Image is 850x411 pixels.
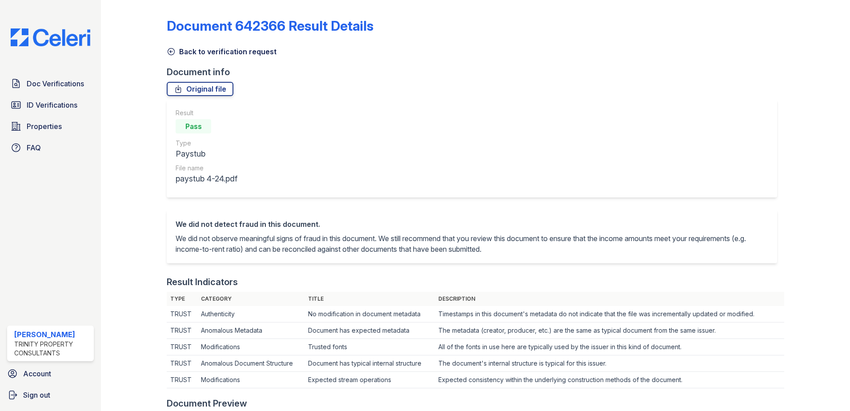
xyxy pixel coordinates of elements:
div: paystub 4-24.pdf [176,173,237,185]
td: No modification in document metadata [305,306,435,322]
th: Category [197,292,305,306]
div: Paystub [176,148,237,160]
td: Document has expected metadata [305,322,435,339]
a: Properties [7,117,94,135]
a: Sign out [4,386,97,404]
div: Result [176,109,237,117]
a: Doc Verifications [7,75,94,93]
td: TRUST [167,355,197,372]
td: Timestamps in this document's metadata do not indicate that the file was incrementally updated or... [435,306,784,322]
a: Document 642366 Result Details [167,18,373,34]
td: TRUST [167,339,197,355]
iframe: chat widget [813,375,841,402]
td: All of the fonts in use here are typically used by the issuer in this kind of document. [435,339,784,355]
th: Description [435,292,784,306]
td: Trusted fonts [305,339,435,355]
td: Expected stream operations [305,372,435,388]
td: TRUST [167,372,197,388]
td: Modifications [197,372,305,388]
img: CE_Logo_Blue-a8612792a0a2168367f1c8372b55b34899dd931a85d93a1a3d3e32e68fde9ad4.png [4,28,97,46]
div: Trinity Property Consultants [14,340,90,358]
div: Document info [167,66,784,78]
td: Anomalous Metadata [197,322,305,339]
a: ID Verifications [7,96,94,114]
p: We did not observe meaningful signs of fraud in this document. We still recommend that you review... [176,233,768,254]
div: Document Preview [167,397,247,410]
td: Anomalous Document Structure [197,355,305,372]
a: Back to verification request [167,46,277,57]
th: Type [167,292,197,306]
span: Account [23,368,51,379]
td: TRUST [167,322,197,339]
div: File name [176,164,237,173]
td: Modifications [197,339,305,355]
td: Expected consistency within the underlying construction methods of the document. [435,372,784,388]
a: FAQ [7,139,94,157]
a: Original file [167,82,233,96]
td: Document has typical internal structure [305,355,435,372]
span: FAQ [27,142,41,153]
span: Properties [27,121,62,132]
span: Sign out [23,390,50,400]
td: The document's internal structure is typical for this issuer. [435,355,784,372]
div: We did not detect fraud in this document. [176,219,768,230]
td: Authenticity [197,306,305,322]
th: Title [305,292,435,306]
div: Type [176,139,237,148]
span: ID Verifications [27,100,77,110]
td: The metadata (creator, producer, etc.) are the same as typical document from the same issuer. [435,322,784,339]
div: Result Indicators [167,276,238,288]
div: Pass [176,119,211,133]
div: [PERSON_NAME] [14,329,90,340]
a: Account [4,365,97,383]
td: TRUST [167,306,197,322]
span: Doc Verifications [27,78,84,89]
